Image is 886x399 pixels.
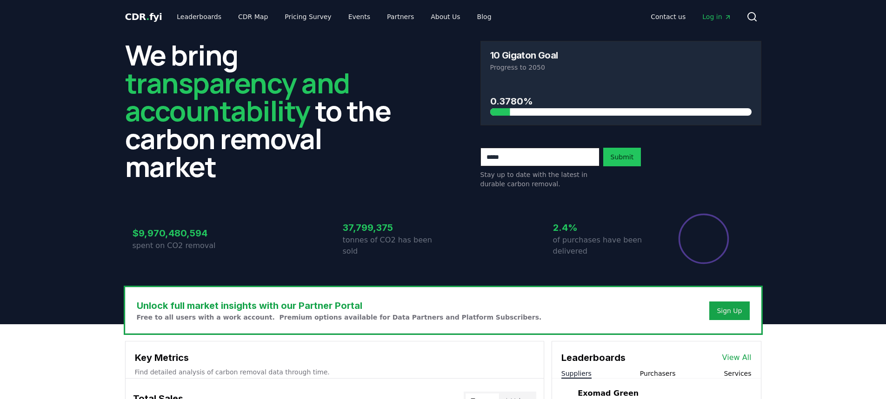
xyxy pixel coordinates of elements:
a: About Us [423,8,467,25]
p: Find detailed analysis of carbon removal data through time. [135,367,534,377]
h3: 37,799,375 [343,221,443,235]
a: Blog [470,8,499,25]
a: Events [341,8,378,25]
span: Log in [702,12,731,21]
h3: $9,970,480,594 [133,226,233,240]
button: Sign Up [709,301,749,320]
a: Sign Up [717,306,742,315]
a: View All [722,352,752,363]
a: Pricing Survey [277,8,339,25]
p: Stay up to date with the latest in durable carbon removal. [480,170,600,189]
span: . [146,11,149,22]
a: Leaderboards [169,8,229,25]
h2: We bring to the carbon removal market [125,41,406,180]
a: Contact us [643,8,693,25]
a: Partners [380,8,421,25]
p: Progress to 2050 [490,63,752,72]
nav: Main [169,8,499,25]
nav: Main [643,8,739,25]
a: Exomad Green [578,388,639,399]
p: Free to all users with a work account. Premium options available for Data Partners and Platform S... [137,313,542,322]
h3: Unlock full market insights with our Partner Portal [137,299,542,313]
h3: Leaderboards [561,351,626,365]
button: Purchasers [640,369,676,378]
h3: Key Metrics [135,351,534,365]
button: Services [724,369,751,378]
span: CDR fyi [125,11,162,22]
span: transparency and accountability [125,64,350,130]
button: Suppliers [561,369,592,378]
h3: 2.4% [553,221,653,235]
button: Submit [603,148,641,166]
p: tonnes of CO2 has been sold [343,235,443,257]
a: Log in [695,8,739,25]
h3: 10 Gigaton Goal [490,51,558,60]
a: CDR Map [231,8,275,25]
h3: 0.3780% [490,94,752,108]
a: CDR.fyi [125,10,162,23]
p: of purchases have been delivered [553,235,653,257]
div: Percentage of sales delivered [678,213,730,265]
p: spent on CO2 removal [133,240,233,251]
